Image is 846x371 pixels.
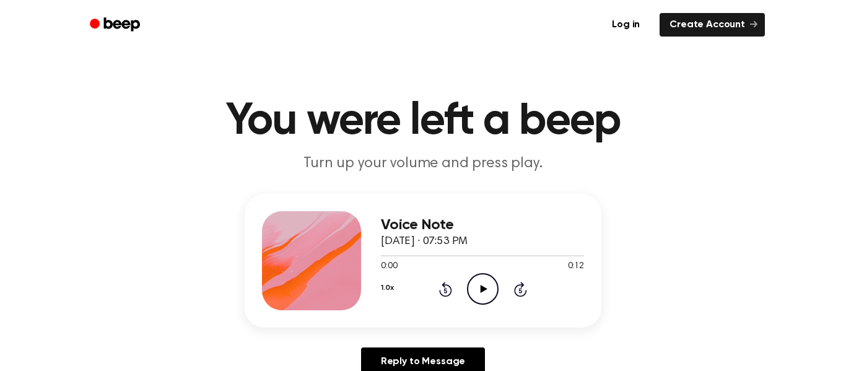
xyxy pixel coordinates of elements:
button: 1.0x [381,277,393,299]
h1: You were left a beep [106,99,740,144]
a: Beep [81,13,151,37]
h3: Voice Note [381,217,584,234]
span: 0:00 [381,260,397,273]
span: [DATE] · 07:53 PM [381,236,468,247]
p: Turn up your volume and press play. [185,154,661,174]
a: Log in [600,11,652,39]
a: Create Account [660,13,765,37]
span: 0:12 [568,260,584,273]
